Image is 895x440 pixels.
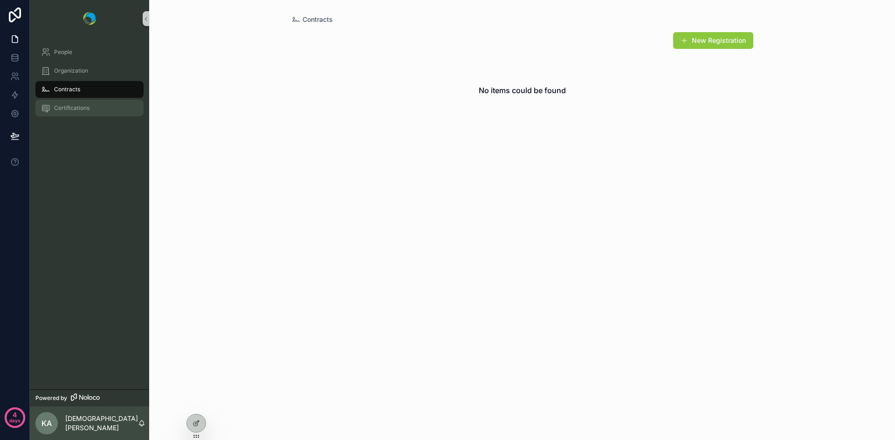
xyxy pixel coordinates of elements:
[30,37,149,129] div: scrollable content
[673,32,753,49] button: New Registration
[35,394,67,402] span: Powered by
[83,12,96,25] img: App logo
[35,62,144,79] a: Organization
[9,414,21,427] p: days
[54,67,88,74] span: Organization
[54,104,89,112] span: Certifications
[30,389,149,406] a: Powered by
[41,418,52,429] span: KA
[291,15,333,24] a: Contracts
[479,85,566,96] h2: No items could be found
[65,414,138,433] p: [DEMOGRAPHIC_DATA][PERSON_NAME]
[35,100,144,116] a: Certifications
[35,44,144,61] a: People
[54,48,72,56] span: People
[54,86,80,93] span: Contracts
[35,81,144,98] a: Contracts
[303,15,333,24] span: Contracts
[13,410,17,420] p: 4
